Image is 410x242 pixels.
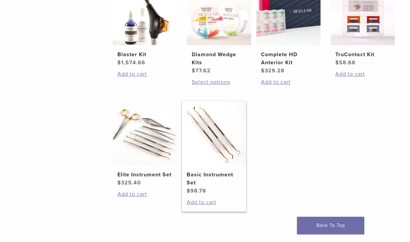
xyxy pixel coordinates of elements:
[187,187,190,194] span: $
[192,67,211,74] bdi: 77.62
[117,50,172,59] h2: Blaster Kit
[335,59,356,66] bdi: 58.68
[335,59,339,66] span: $
[187,171,241,187] h2: Basic Instrument Set
[187,198,241,206] a: Add to cart: “Basic Instrument Set”
[117,59,145,66] bdi: 1,574.66
[113,101,177,165] img: Elite Instrument Set
[261,50,315,67] h2: Complete HD Anterior Kit
[261,78,315,86] a: Add to cart: “Complete HD Anterior Kit”
[117,171,172,179] h2: Elite Instrument Set
[297,217,364,234] a: Back To Top
[261,67,265,74] span: $
[117,179,121,186] span: $
[192,50,246,67] h2: Diamond Wedge Kits
[113,101,177,187] a: Elite Instrument SetElite Instrument Set $325.40
[182,101,246,165] img: Basic Instrument Set
[192,67,195,74] span: $
[187,187,206,194] bdi: 98.78
[117,190,172,198] a: Add to cart: “Elite Instrument Set”
[117,59,121,66] span: $
[117,70,172,78] a: Add to cart: “Blaster Kit”
[335,50,390,59] h2: TruContact Kit
[335,70,390,78] a: Add to cart: “TruContact Kit”
[182,101,246,195] a: Basic Instrument SetBasic Instrument Set $98.78
[192,78,246,86] a: Select options for “Diamond Wedge Kits”
[261,67,285,74] bdi: 329.28
[117,179,141,186] bdi: 325.40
